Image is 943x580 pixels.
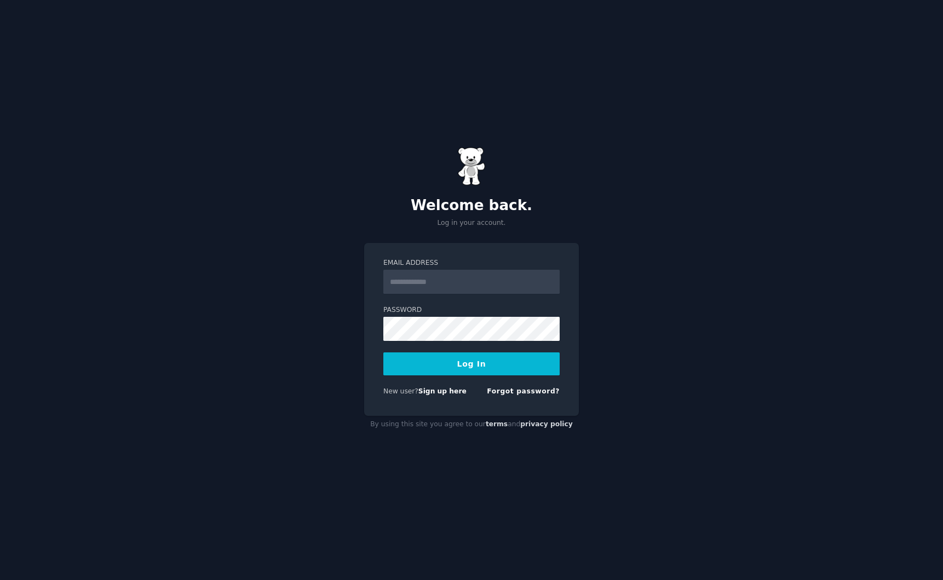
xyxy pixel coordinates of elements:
[487,387,560,395] a: Forgot password?
[486,420,508,428] a: terms
[383,258,560,268] label: Email Address
[364,197,579,214] h2: Welcome back.
[364,416,579,433] div: By using this site you agree to our and
[458,147,485,185] img: Gummy Bear
[520,420,573,428] a: privacy policy
[364,218,579,228] p: Log in your account.
[383,305,560,315] label: Password
[383,387,418,395] span: New user?
[383,352,560,375] button: Log In
[418,387,467,395] a: Sign up here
